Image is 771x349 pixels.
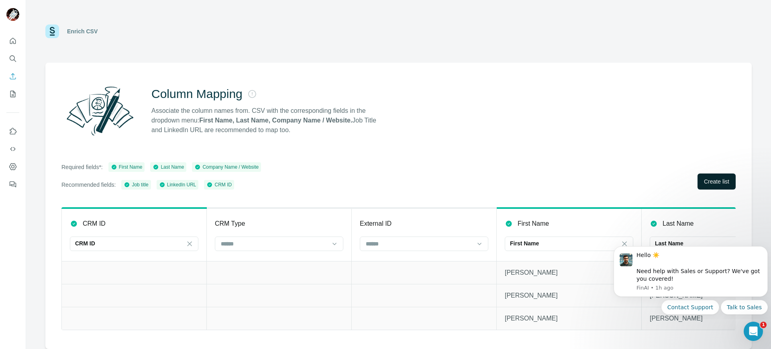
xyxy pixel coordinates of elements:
img: Avatar [6,8,19,21]
p: First Name [510,239,539,247]
button: Enrich CSV [6,69,19,84]
p: CRM Type [215,219,245,229]
button: Use Surfe on LinkedIn [6,124,19,139]
button: Quick start [6,34,19,48]
button: Create list [698,173,736,190]
p: [PERSON_NAME] [505,268,633,278]
p: [PERSON_NAME] [505,314,633,323]
div: Enrich CSV [67,27,98,35]
button: My lists [6,87,19,101]
iframe: Intercom notifications message [610,239,771,319]
div: Company Name / Website [194,163,259,171]
button: Dashboard [6,159,19,174]
p: Required fields*: [61,163,103,171]
h2: Column Mapping [151,87,243,101]
div: CRM ID [206,181,232,188]
p: Recommended fields: [61,181,116,189]
iframe: Intercom live chat [744,322,763,341]
p: [PERSON_NAME] [505,291,633,300]
div: LinkedIn URL [159,181,196,188]
p: First Name [518,219,549,229]
p: CRM ID [75,239,95,247]
img: Surfe Illustration - Column Mapping [61,82,139,140]
div: First Name [111,163,143,171]
p: Last Name [663,219,693,229]
div: Job title [124,181,148,188]
p: Associate the column names from. CSV with the corresponding fields in the dropdown menu: Job Titl... [151,106,383,135]
img: Surfe Logo [45,24,59,38]
button: Search [6,51,19,66]
p: External ID [360,219,392,229]
button: Feedback [6,177,19,192]
p: CRM ID [83,219,106,229]
span: 1 [760,322,767,328]
div: Last Name [153,163,184,171]
strong: First Name, Last Name, Company Name / Website. [199,117,352,124]
button: Use Surfe API [6,142,19,156]
span: Create list [704,178,729,186]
